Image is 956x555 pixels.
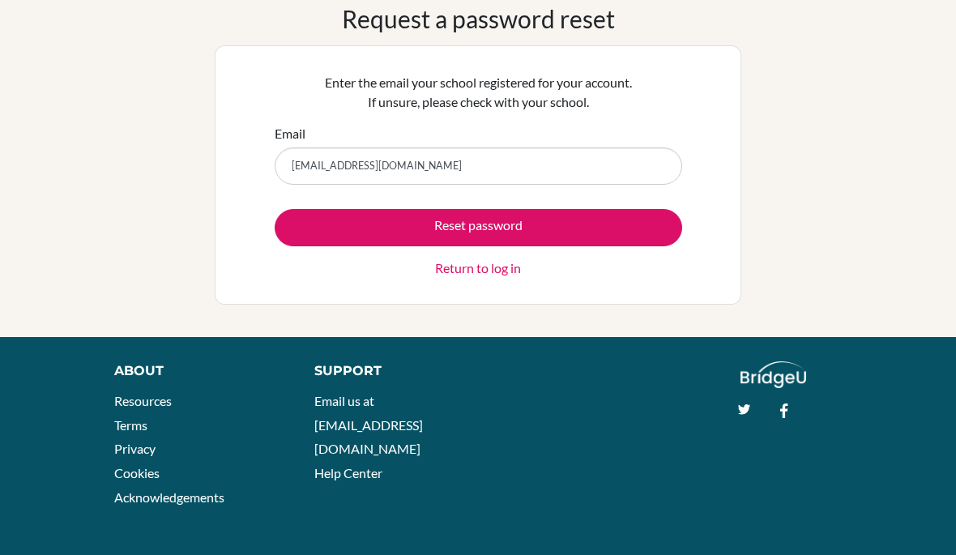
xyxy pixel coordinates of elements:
[275,73,682,112] p: Enter the email your school registered for your account. If unsure, please check with your school.
[114,361,278,381] div: About
[314,361,463,381] div: Support
[435,258,521,278] a: Return to log in
[342,4,615,33] h1: Request a password reset
[114,441,156,456] a: Privacy
[740,361,806,388] img: logo_white@2x-f4f0deed5e89b7ecb1c2cc34c3e3d731f90f0f143d5ea2071677605dd97b5244.png
[114,417,147,433] a: Terms
[114,465,160,480] a: Cookies
[314,393,423,456] a: Email us at [EMAIL_ADDRESS][DOMAIN_NAME]
[275,124,305,143] label: Email
[314,465,382,480] a: Help Center
[275,209,682,246] button: Reset password
[114,393,172,408] a: Resources
[114,489,224,505] a: Acknowledgements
